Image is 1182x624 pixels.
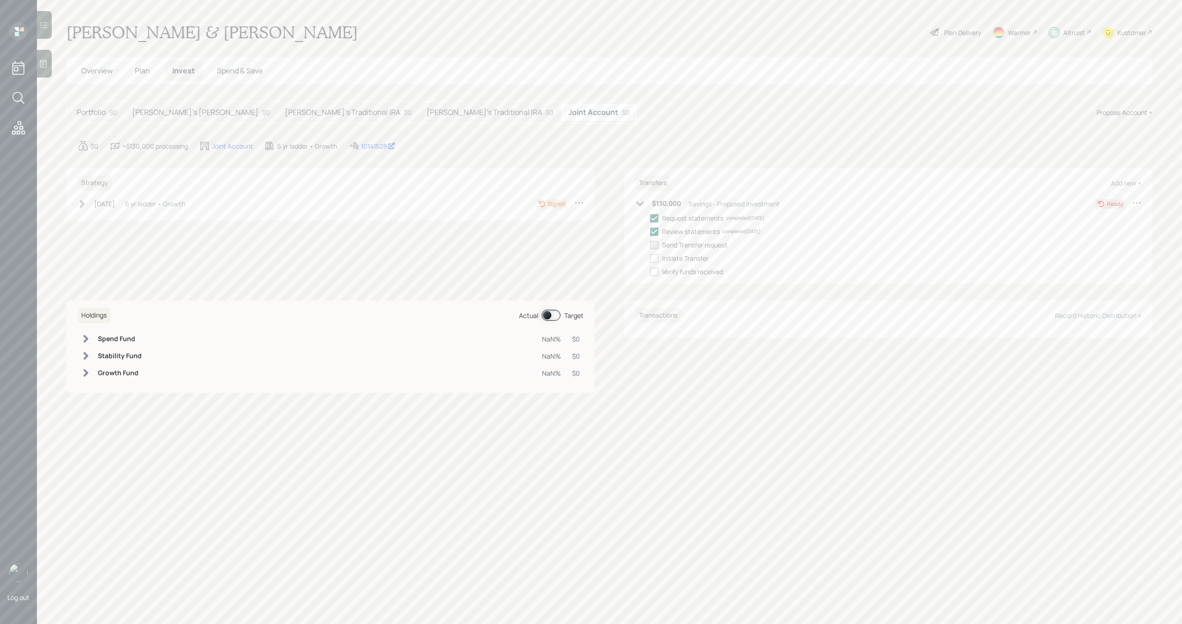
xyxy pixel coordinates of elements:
h6: Spend Fund [98,335,142,343]
h6: Strategy [78,175,111,191]
h6: $130,000 [652,200,681,208]
span: Overview [81,66,113,76]
div: Altruist [1063,28,1085,37]
div: $0 [109,108,117,117]
div: NaN% [542,334,561,344]
div: Initiate Transfer [662,253,709,263]
div: Signed [548,200,565,208]
div: Ready [1107,200,1123,208]
div: $0 [546,108,554,117]
div: NaN% [542,368,561,378]
h6: Holdings [78,308,110,323]
h6: Transactions [635,308,681,323]
div: Actual [519,311,538,320]
div: Log out [7,593,30,602]
h6: Stability Fund [98,352,142,360]
span: Invest [172,66,195,76]
div: Add new + [1111,179,1141,187]
div: $0 [572,351,580,361]
div: completed [DATE] [726,215,764,222]
div: $0 [572,334,580,344]
div: Request statements [662,213,724,223]
h1: [PERSON_NAME] & [PERSON_NAME] [66,22,358,42]
span: Plan [135,66,150,76]
div: NaN% [542,351,561,361]
div: $0 [572,368,580,378]
div: 10141528 [361,141,395,151]
div: Joint Account [212,141,253,151]
div: [DATE] [94,199,115,209]
h6: Transfers [635,175,670,191]
div: Kustomer [1117,28,1146,37]
div: Savings - Proposed Investment [688,199,780,209]
div: Verify funds received [662,267,723,276]
div: +$130,000 processing [122,141,188,151]
h5: [PERSON_NAME]'s [PERSON_NAME] [132,108,259,117]
div: Plan Delivery [944,28,981,37]
div: $0 [262,108,270,117]
h5: Joint Account [568,108,618,117]
div: $0 [622,108,630,117]
div: 6 yr ladder • Growth [125,199,185,209]
div: $0 [404,108,412,117]
h5: [PERSON_NAME]'s Traditional IRA [285,108,400,117]
div: Propose Account + [1097,108,1152,117]
div: Record Historic Distribution + [1055,311,1141,320]
div: completed [DATE] [723,228,760,235]
div: Warmer [1008,28,1031,37]
div: Review statements [662,227,720,236]
div: Target [564,311,584,320]
h5: [PERSON_NAME]'s Traditional IRA [427,108,542,117]
div: Send Transfer request [662,240,728,250]
span: Spend & Save [217,66,263,76]
div: $0 [90,141,98,151]
h5: Portfolio [77,108,106,117]
h6: Growth Fund [98,369,142,377]
div: 6 yr ladder • Growth [277,141,337,151]
img: michael-russo-headshot.png [9,564,28,582]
